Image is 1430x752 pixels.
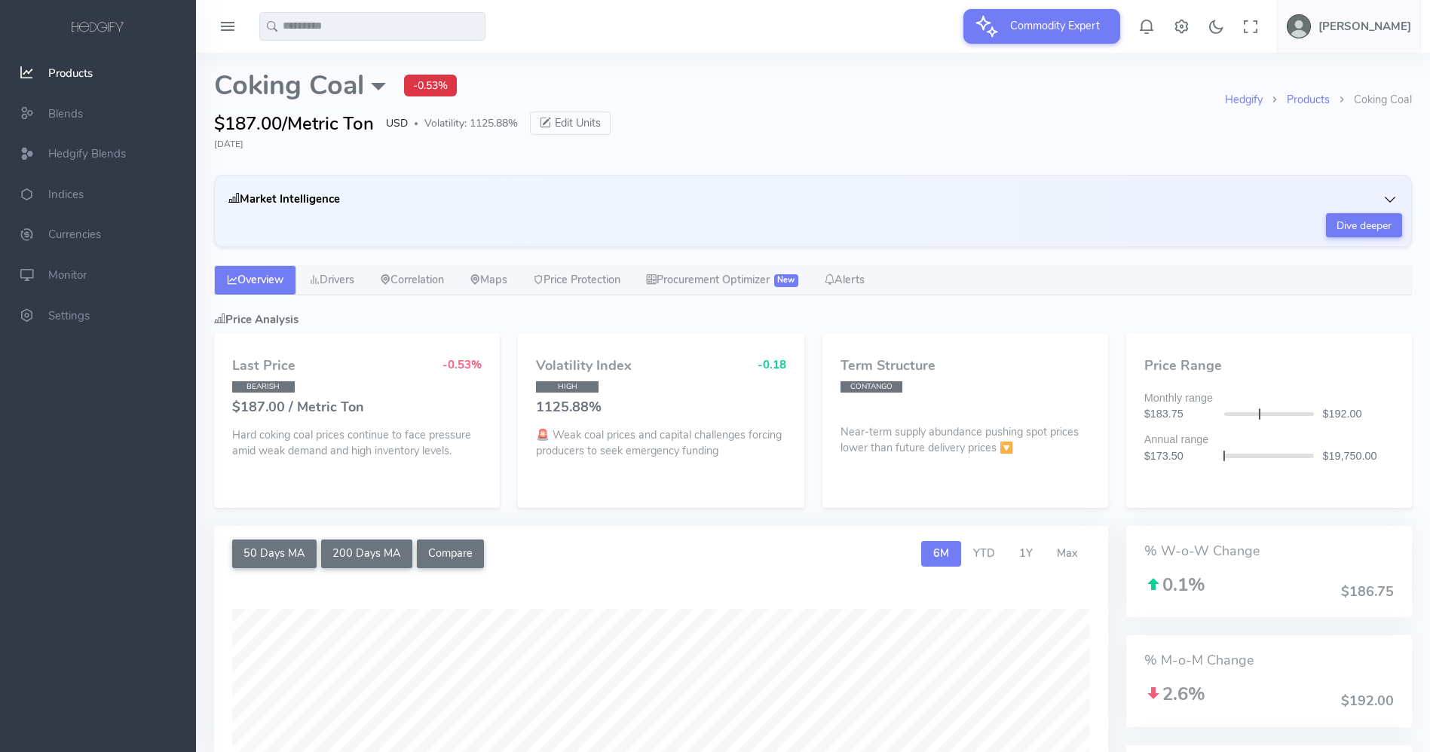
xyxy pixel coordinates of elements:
[367,265,457,295] a: Correlation
[963,9,1120,44] button: Commodity Expert
[536,400,785,415] h4: 1125.88%
[232,381,295,393] span: BEARISH
[1135,406,1224,423] div: $183.75
[933,546,949,561] span: 6M
[530,112,611,136] button: Edit Units
[48,66,93,81] span: Products
[424,115,518,131] span: Volatility: 1125.88%
[1341,694,1394,709] h4: $192.00
[69,20,127,36] img: logo
[774,274,798,286] span: New
[48,187,84,202] span: Indices
[1135,448,1224,465] div: $173.50
[228,193,340,205] h5: Market Intelligence
[1287,92,1330,107] a: Products
[232,427,482,460] p: Hard coking coal prices continue to face pressure amid weak demand and high inventory levels.
[811,265,877,295] a: Alerts
[1057,546,1078,561] span: Max
[1314,406,1403,423] div: $192.00
[442,357,482,372] span: -0.53%
[520,265,633,295] a: Price Protection
[1225,92,1263,107] a: Hedgify
[224,185,1402,213] button: <br>Market Insights created at:<br> 2025-09-19 04:55:58<br>Drivers created at:<br> 2025-09-19 04:...
[414,120,418,127] span: ●
[48,228,101,243] span: Currencies
[228,191,240,206] i: <br>Market Insights created at:<br> 2025-09-19 04:55:58<br>Drivers created at:<br> 2025-09-19 04:...
[48,146,126,161] span: Hedgify Blends
[1144,359,1394,374] h4: Price Range
[841,381,903,393] span: CONTANGO
[214,71,386,101] span: Coking Coal
[841,359,1090,374] h4: Term Structure
[386,115,408,131] span: USD
[973,546,995,561] span: YTD
[1135,390,1403,407] div: Monthly range
[1330,92,1412,109] li: Coking Coal
[1341,585,1394,600] h4: $186.75
[417,540,485,568] button: Compare
[536,359,632,374] h4: Volatility Index
[1144,682,1205,706] span: 2.6%
[1314,448,1403,465] div: $19,750.00
[214,110,374,137] span: $187.00/Metric Ton
[1144,544,1394,559] h4: % W-o-W Change
[321,540,412,568] button: 200 Days MA
[536,381,599,393] span: HIGH
[48,308,90,323] span: Settings
[232,359,295,374] h4: Last Price
[1144,653,1394,668] h4: % M-o-M Change
[1144,573,1205,597] span: 0.1%
[296,265,367,295] a: Drivers
[48,267,87,283] span: Monitor
[457,265,520,295] a: Maps
[633,265,811,295] a: Procurement Optimizer
[214,137,1412,151] div: [DATE]
[963,18,1120,33] a: Commodity Expert
[1135,432,1403,448] div: Annual range
[214,313,1412,326] h5: Price Analysis
[841,420,1090,457] p: Near-term supply abundance pushing spot prices lower than future delivery prices 🔽
[1019,546,1033,561] span: 1Y
[1318,20,1411,32] h5: [PERSON_NAME]
[758,357,786,372] span: -0.18
[1287,14,1311,38] img: user-image
[48,106,83,121] span: Blends
[404,75,457,96] span: -0.53%
[1001,9,1109,42] span: Commodity Expert
[232,400,482,415] h4: $187.00 / Metric Ton
[536,427,785,460] p: 🚨 Weak coal prices and capital challenges forcing producers to seek emergency funding
[232,540,317,568] button: 50 Days MA
[1326,213,1402,237] a: Dive deeper
[214,265,296,295] a: Overview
